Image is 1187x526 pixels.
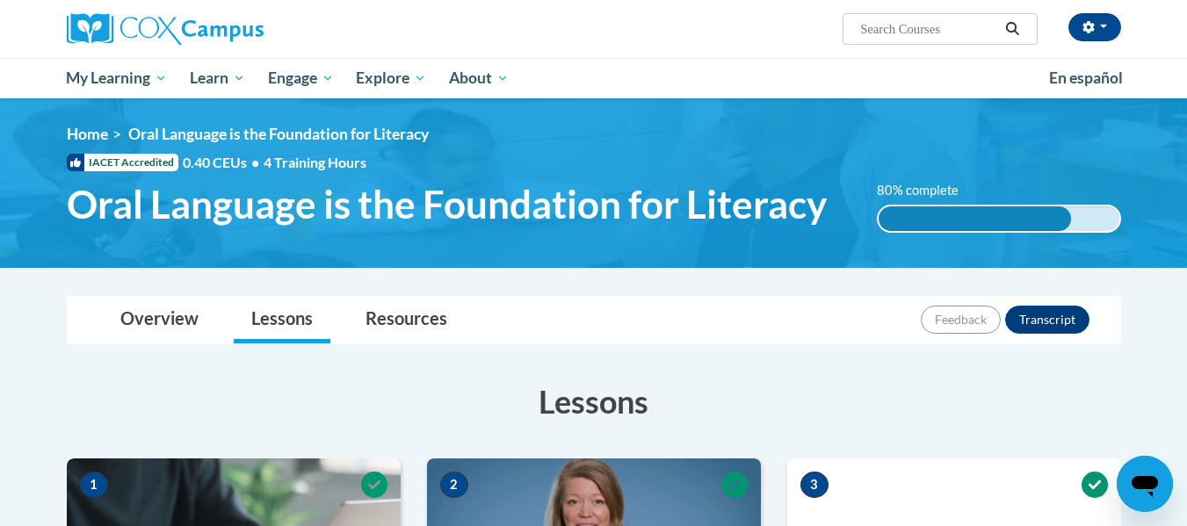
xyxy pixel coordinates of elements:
[67,13,401,45] a: Cox Campus
[999,18,1025,40] button: Search
[344,58,438,98] a: Explore
[80,472,108,498] span: 1
[1049,68,1123,87] span: En español
[67,154,178,171] span: IACET Accredited
[67,379,1121,423] h3: Lessons
[348,297,465,343] a: Resources
[1005,306,1089,334] button: Transcript
[67,125,108,143] a: Home
[356,68,426,89] span: Explore
[440,472,468,498] span: 2
[251,154,259,170] span: •
[257,58,345,98] a: Engage
[438,58,520,98] a: About
[190,68,245,89] span: Learn
[858,18,999,40] input: Search Courses
[67,13,264,45] img: Cox Campus
[128,125,429,143] span: Oral Language is the Foundation for Literacy
[40,58,1147,98] div: Main menu
[921,306,1001,334] button: Feedback
[178,58,257,98] a: Learn
[264,154,366,170] span: 4 Training Hours
[183,153,264,172] span: 0.40 CEUs
[879,206,1071,231] div: 80% complete
[1038,60,1134,97] a: En español
[877,181,978,200] label: 80% complete
[67,181,827,227] span: Oral Language is the Foundation for Literacy
[800,472,829,498] span: 3
[449,68,509,89] span: About
[66,68,167,89] span: My Learning
[234,297,330,343] a: Lessons
[1068,13,1121,41] button: Account Settings
[1117,456,1173,512] iframe: Button to launch messaging window
[103,297,216,343] a: Overview
[55,58,179,98] a: My Learning
[268,68,334,89] span: Engage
